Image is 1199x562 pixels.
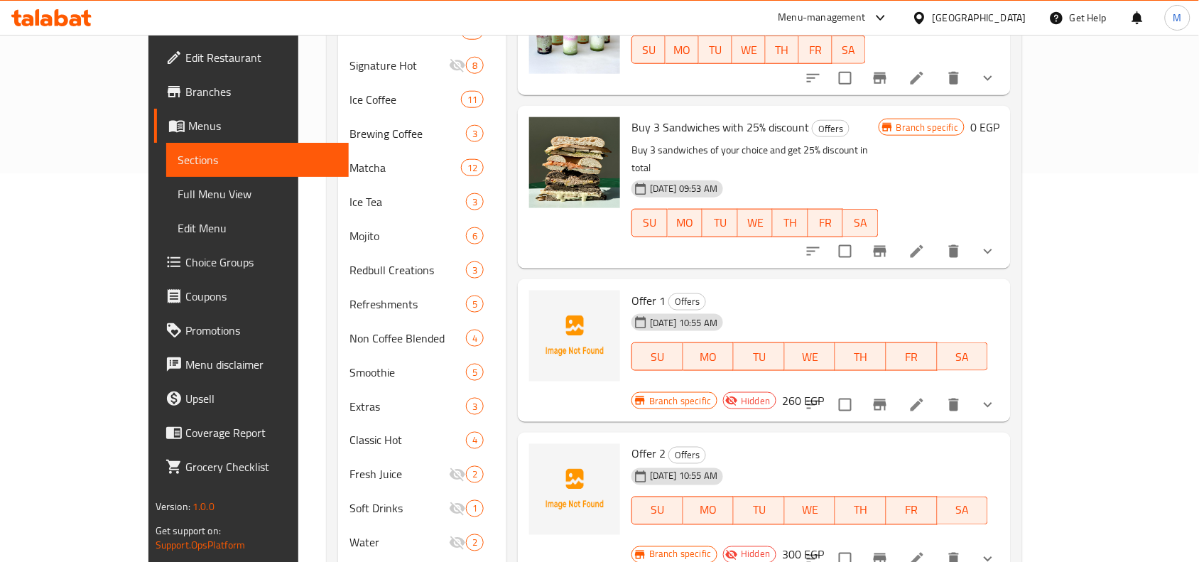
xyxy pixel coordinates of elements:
div: Extras3 [338,389,506,423]
button: TU [699,36,732,64]
span: TH [771,40,793,60]
button: SA [843,209,879,237]
span: Offer 2 [631,443,666,465]
span: Edit Restaurant [185,49,337,66]
button: SA [938,497,989,525]
span: Non Coffee Blended [349,330,466,347]
button: TH [773,209,808,237]
a: Upsell [154,382,349,416]
span: Fresh Juice [349,466,449,483]
span: SA [838,40,860,60]
span: 4 [467,434,483,448]
div: items [466,57,484,74]
div: Ice Tea3 [338,185,506,219]
button: Branch-specific-item [863,61,897,95]
div: items [461,91,484,108]
div: items [466,466,484,483]
span: Branch specific [891,121,964,134]
div: Redbull Creations3 [338,253,506,287]
span: SA [849,212,873,233]
span: Hidden [735,394,776,408]
button: sort-choices [796,234,830,269]
span: 4 [467,332,483,345]
a: Edit menu item [908,396,926,414]
span: Offers [669,448,705,464]
button: FR [886,342,938,371]
button: MO [668,209,703,237]
span: Brewing Coffee [349,125,466,142]
span: Branch specific [644,548,717,561]
span: Branch specific [644,394,717,408]
span: TU [739,347,779,367]
button: show more [971,61,1005,95]
button: SU [631,36,666,64]
button: TH [766,36,799,64]
span: Hidden [735,548,776,561]
svg: Inactive section [449,57,466,74]
img: Offer 1 [529,291,620,382]
button: delete [937,234,971,269]
span: WE [791,500,830,521]
a: Sections [166,143,349,177]
a: Full Menu View [166,177,349,211]
button: MO [666,36,699,64]
span: 8 [467,59,483,72]
span: 12 [462,161,483,175]
img: Buy 3 Sandwiches with 25% discount [529,117,620,208]
img: Offer 2 [529,444,620,535]
a: Promotions [154,313,349,347]
span: TH [841,347,881,367]
span: Ice Tea [349,193,466,210]
button: MO [683,497,734,525]
span: Classic Hot [349,432,466,449]
span: Ice Coffee [349,91,460,108]
p: Buy 3 sandwiches of your choice and get 25% discount in total [631,141,879,177]
div: items [466,261,484,279]
span: Soft Drinks [349,500,449,517]
button: WE [785,497,836,525]
button: sort-choices [796,388,830,422]
span: 6 [467,229,483,243]
button: WE [785,342,836,371]
button: SU [631,342,683,371]
button: SA [832,36,866,64]
div: Signature Hot8 [338,48,506,82]
button: SA [938,342,989,371]
span: 3 [467,400,483,414]
span: 5 [467,366,483,379]
span: TH [778,212,803,233]
div: Non Coffee Blended4 [338,321,506,355]
div: Mojito6 [338,219,506,253]
button: show more [971,388,1005,422]
div: Offers [812,120,850,137]
span: 2 [467,468,483,482]
span: Menus [188,117,337,134]
button: Branch-specific-item [863,234,897,269]
span: Mojito [349,227,466,244]
span: [DATE] 10:55 AM [644,316,723,330]
div: Redbull Creations [349,261,466,279]
span: Promotions [185,322,337,339]
span: Select to update [830,237,860,266]
span: 3 [467,127,483,141]
a: Coverage Report [154,416,349,450]
span: Matcha [349,159,460,176]
span: SU [638,500,677,521]
button: sort-choices [796,61,830,95]
span: TH [841,500,881,521]
span: TU [705,40,727,60]
span: MO [671,40,693,60]
a: Menu disclaimer [154,347,349,382]
span: SA [943,347,983,367]
span: Version: [156,497,190,516]
div: Matcha12 [338,151,506,185]
div: Soft Drinks1 [338,492,506,526]
button: TH [835,497,886,525]
div: Offers [668,293,706,310]
button: SU [631,209,667,237]
a: Coupons [154,279,349,313]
